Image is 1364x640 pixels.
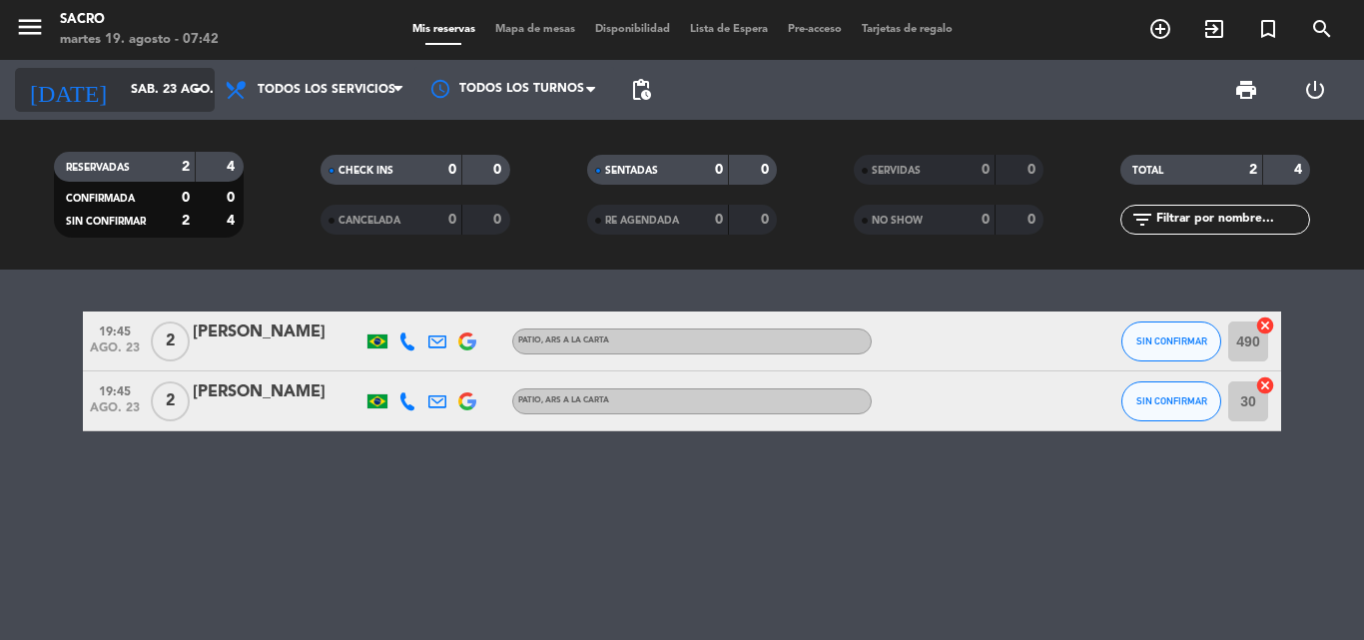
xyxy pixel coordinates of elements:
[90,401,140,424] span: ago. 23
[182,191,190,205] strong: 0
[715,213,723,227] strong: 0
[761,163,773,177] strong: 0
[1154,209,1309,231] input: Filtrar por nombre...
[60,10,219,30] div: Sacro
[1136,335,1207,346] span: SIN CONFIRMAR
[1136,395,1207,406] span: SIN CONFIRMAR
[778,24,852,35] span: Pre-acceso
[1148,17,1172,41] i: add_circle_outline
[15,12,45,42] i: menu
[339,166,393,176] span: CHECK INS
[518,396,609,404] span: PATIO
[15,12,45,49] button: menu
[485,24,585,35] span: Mapa de mesas
[872,216,923,226] span: NO SHOW
[151,321,190,361] span: 2
[15,68,121,112] i: [DATE]
[186,78,210,102] i: arrow_drop_down
[541,396,609,404] span: , ARS A LA CARTA
[982,213,990,227] strong: 0
[66,163,130,173] span: RESERVADAS
[1255,316,1275,335] i: cancel
[227,214,239,228] strong: 4
[1234,78,1258,102] span: print
[458,332,476,350] img: google-logo.png
[605,166,658,176] span: SENTADAS
[339,216,400,226] span: CANCELADA
[1310,17,1334,41] i: search
[193,320,362,345] div: [PERSON_NAME]
[193,379,362,405] div: [PERSON_NAME]
[872,166,921,176] span: SERVIDAS
[982,163,990,177] strong: 0
[448,213,456,227] strong: 0
[1130,208,1154,232] i: filter_list
[1132,166,1163,176] span: TOTAL
[90,378,140,401] span: 19:45
[493,163,505,177] strong: 0
[402,24,485,35] span: Mis reservas
[629,78,653,102] span: pending_actions
[541,336,609,344] span: , ARS A LA CARTA
[1202,17,1226,41] i: exit_to_app
[448,163,456,177] strong: 0
[66,217,146,227] span: SIN CONFIRMAR
[852,24,963,35] span: Tarjetas de regalo
[1121,321,1221,361] button: SIN CONFIRMAR
[182,160,190,174] strong: 2
[1303,78,1327,102] i: power_settings_new
[1027,163,1039,177] strong: 0
[151,381,190,421] span: 2
[1256,17,1280,41] i: turned_in_not
[90,319,140,341] span: 19:45
[715,163,723,177] strong: 0
[182,214,190,228] strong: 2
[680,24,778,35] span: Lista de Espera
[585,24,680,35] span: Disponibilidad
[258,83,395,97] span: Todos los servicios
[458,392,476,410] img: google-logo.png
[60,30,219,50] div: martes 19. agosto - 07:42
[518,336,609,344] span: PATIO
[1255,375,1275,395] i: cancel
[605,216,679,226] span: RE AGENDADA
[90,341,140,364] span: ago. 23
[761,213,773,227] strong: 0
[1249,163,1257,177] strong: 2
[493,213,505,227] strong: 0
[1027,213,1039,227] strong: 0
[1294,163,1306,177] strong: 4
[227,160,239,174] strong: 4
[227,191,239,205] strong: 0
[1280,60,1349,120] div: LOG OUT
[66,194,135,204] span: CONFIRMADA
[1121,381,1221,421] button: SIN CONFIRMAR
